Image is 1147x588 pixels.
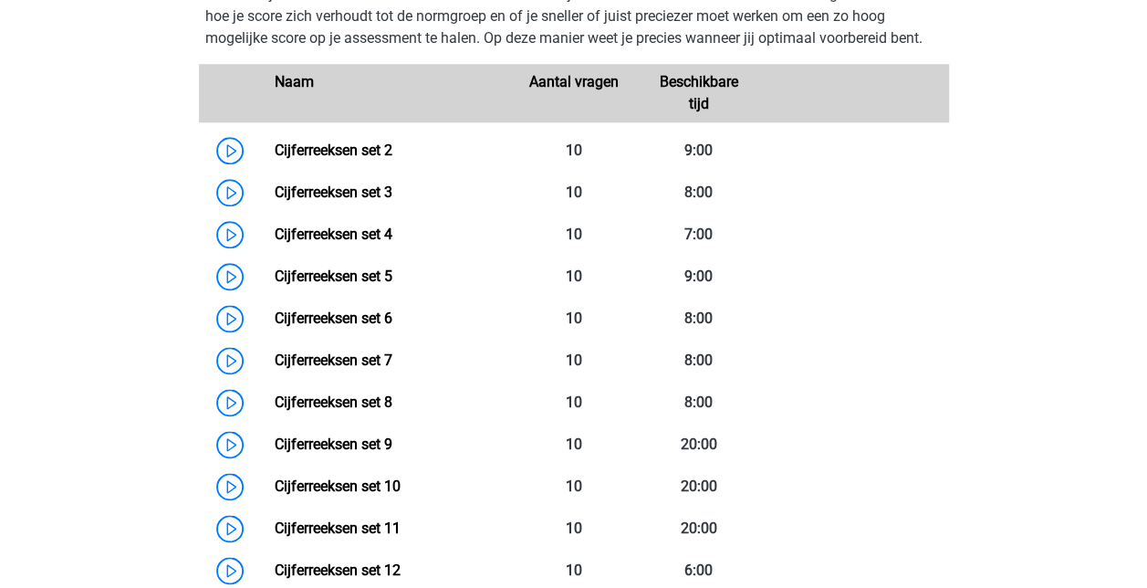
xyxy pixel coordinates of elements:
div: Aantal vragen [511,71,636,115]
a: Cijferreeksen set 11 [275,520,401,537]
a: Cijferreeksen set 10 [275,478,401,495]
div: Beschikbare tijd [636,71,761,115]
a: Cijferreeksen set 7 [275,352,392,369]
a: Cijferreeksen set 9 [275,436,392,453]
a: Cijferreeksen set 2 [275,142,392,159]
a: Cijferreeksen set 12 [275,562,401,579]
div: Naam [261,71,511,115]
a: Cijferreeksen set 4 [275,226,392,243]
a: Cijferreeksen set 8 [275,394,392,411]
a: Cijferreeksen set 5 [275,268,392,285]
a: Cijferreeksen set 3 [275,184,392,201]
a: Cijferreeksen set 6 [275,310,392,327]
